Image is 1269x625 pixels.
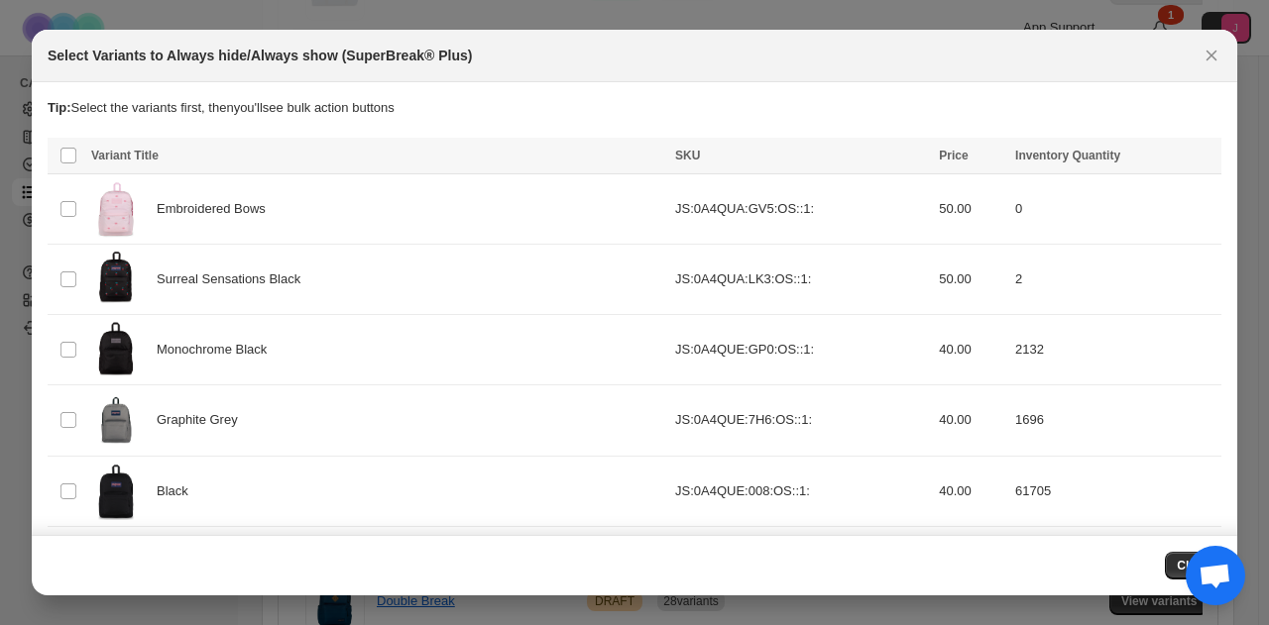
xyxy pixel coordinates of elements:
[91,251,141,308] img: JS0A4QUALK3-FRONT.webp
[1186,546,1245,605] div: Open chat
[1009,385,1221,456] td: 1696
[669,174,933,245] td: JS:0A4QUA:GV5:OS::1:
[157,269,311,289] span: Surreal Sensations Black
[1009,245,1221,315] td: 2
[669,245,933,315] td: JS:0A4QUA:LK3:OS::1:
[1015,149,1120,162] span: Inventory Quantity
[1198,42,1225,69] button: Close
[91,180,141,238] img: JS0A4QUEGV5-FRONT.webp
[1165,552,1221,579] button: Close
[933,245,1009,315] td: 50.00
[669,385,933,456] td: JS:0A4QUE:7H6:OS::1:
[1009,174,1221,245] td: 0
[1009,526,1221,596] td: 50
[157,340,278,360] span: Monochrome Black
[939,149,968,162] span: Price
[91,463,141,520] img: JS0A4QUE008-FRONT_62d98400-f5ac-4586-b4a8-5eb98f214e06.webp
[91,391,141,449] img: JS0A4QUE7H6-FRONT_4c84c320-9719-43ca-88b7-cf1cbdbfffee.webp
[933,315,1009,385] td: 40.00
[1009,315,1221,385] td: 2132
[669,526,933,596] td: JS:0A4QUE:5XP:OS::1:
[157,481,199,501] span: Black
[157,410,249,430] span: Graphite Grey
[91,533,141,590] img: JS0A4QUE5XP-FRONT_869b81b8-d46d-4d74-897e-0b6c5b8b1794.webp
[1177,558,1210,573] span: Close
[675,149,700,162] span: SKU
[91,321,141,378] img: JS0A4QUEGP0-FRONT.webp
[669,315,933,385] td: JS:0A4QUE:GP0:OS::1:
[933,385,1009,456] td: 40.00
[669,456,933,526] td: JS:0A4QUE:008:OS::1:
[91,149,159,162] span: Variant Title
[48,98,1221,118] p: Select the variants first, then you'll see bulk action buttons
[933,174,1009,245] td: 50.00
[48,100,71,115] strong: Tip:
[933,456,1009,526] td: 40.00
[933,526,1009,596] td: 40.00
[1009,456,1221,526] td: 61705
[48,46,472,65] h2: Select Variants to Always hide/Always show (SuperBreak® Plus)
[157,199,277,219] span: Embroidered Bows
